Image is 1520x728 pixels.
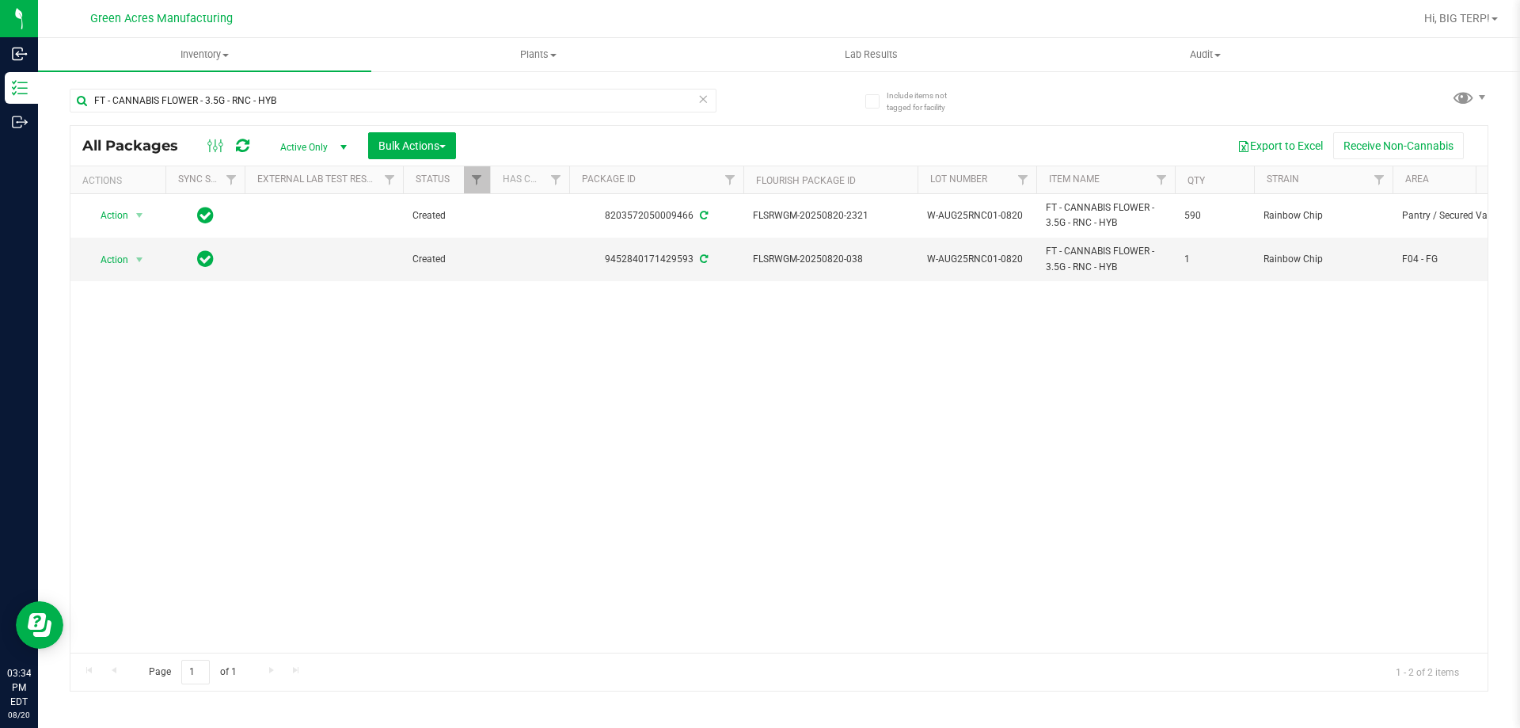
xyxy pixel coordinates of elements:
span: Created [412,208,481,223]
a: Filter [218,166,245,193]
input: Search Package ID, Item Name, SKU, Lot or Part Number... [70,89,716,112]
a: Audit [1039,38,1372,71]
a: Filter [1010,166,1036,193]
span: Bulk Actions [378,139,446,152]
a: Lab Results [705,38,1038,71]
span: FT - CANNABIS FLOWER - 3.5G - RNC - HYB [1046,200,1165,231]
span: FLSRWGM-20250820-038 [753,252,908,267]
span: Audit [1039,48,1371,62]
span: Sync from Compliance System [697,210,708,221]
span: Page of 1 [135,660,249,684]
span: Inventory [38,48,371,62]
a: Inventory [38,38,371,71]
a: Lot Number [930,173,987,185]
span: select [130,204,150,227]
p: 03:34 PM EDT [7,666,31,709]
a: Strain [1267,173,1299,185]
span: FLSRWGM-20250820-2321 [753,208,908,223]
span: F04 - FG [1402,252,1502,267]
span: Plants [372,48,704,62]
span: In Sync [197,248,214,270]
a: Filter [717,166,743,193]
div: Actions [82,175,159,186]
span: select [130,249,150,271]
a: Filter [464,166,490,193]
button: Bulk Actions [368,132,456,159]
a: Item Name [1049,173,1100,185]
inline-svg: Inbound [12,46,28,62]
inline-svg: Outbound [12,114,28,130]
span: W-AUG25RNC01-0820 [927,252,1027,267]
th: Has COA [490,166,569,194]
a: Flourish Package ID [756,175,856,186]
a: Filter [543,166,569,193]
span: 1 [1184,252,1244,267]
a: Package ID [582,173,636,185]
span: 590 [1184,208,1244,223]
span: FT - CANNABIS FLOWER - 3.5G - RNC - HYB [1046,244,1165,274]
a: Filter [1149,166,1175,193]
span: Lab Results [823,48,919,62]
span: 1 - 2 of 2 items [1383,660,1472,684]
span: In Sync [197,204,214,227]
span: Created [412,252,481,267]
a: Status [416,173,450,185]
a: Filter [377,166,403,193]
span: W-AUG25RNC01-0820 [927,208,1027,223]
span: Action [86,249,129,271]
a: External Lab Test Result [257,173,382,185]
span: Hi, BIG TERP! [1424,12,1490,25]
span: Rainbow Chip [1263,252,1383,267]
a: Filter [1366,166,1393,193]
p: 08/20 [7,709,31,721]
div: 8203572050009466 [567,208,746,223]
span: All Packages [82,137,194,154]
a: Sync Status [178,173,239,185]
span: Include items not tagged for facility [887,90,966,113]
button: Export to Excel [1227,132,1333,159]
a: Qty [1187,175,1205,186]
inline-svg: Inventory [12,80,28,96]
input: 1 [181,660,210,684]
span: Green Acres Manufacturing [90,12,233,25]
span: Sync from Compliance System [697,253,708,265]
span: Clear [697,89,709,109]
span: Action [86,204,129,227]
button: Receive Non-Cannabis [1333,132,1464,159]
span: Pantry / Secured Vault [1402,208,1502,223]
iframe: Resource center [16,601,63,649]
a: Plants [371,38,705,71]
a: Area [1405,173,1429,185]
div: 9452840171429593 [567,252,746,267]
span: Rainbow Chip [1263,208,1383,223]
